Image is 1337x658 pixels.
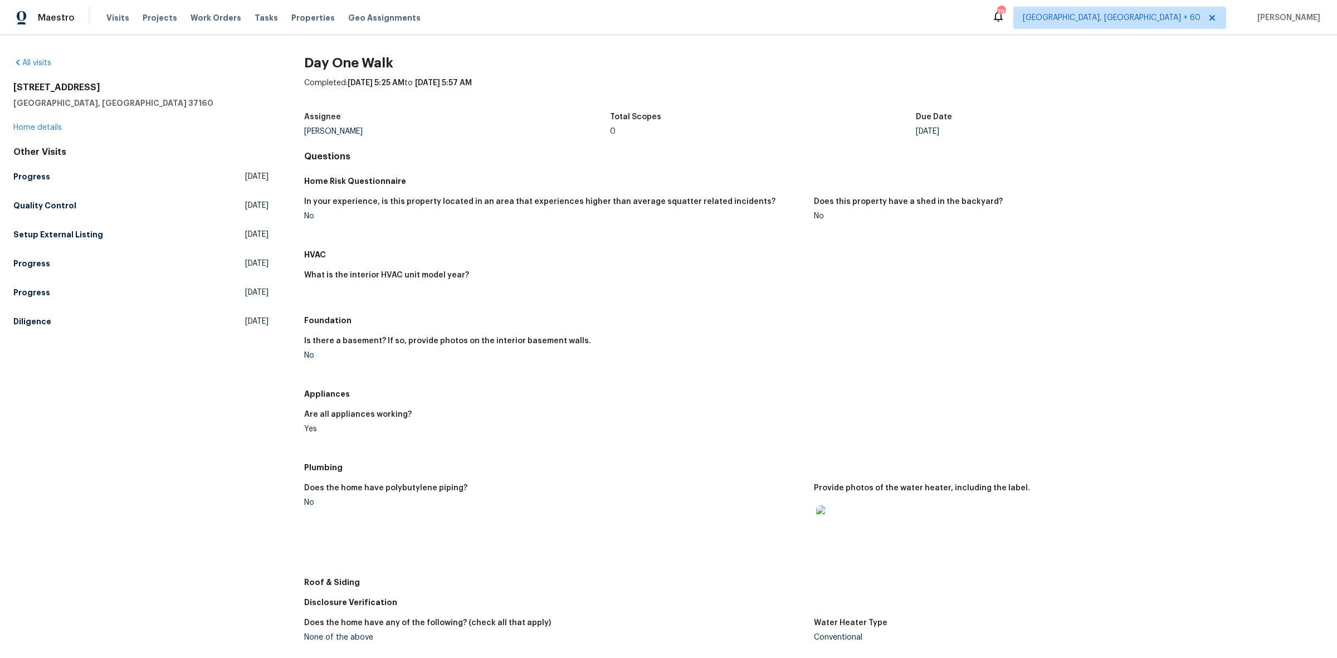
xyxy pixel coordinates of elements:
[304,151,1324,162] h4: Questions
[38,12,75,23] span: Maestro
[304,619,551,627] h5: Does the home have any of the following? (check all that apply)
[348,79,404,87] span: [DATE] 5:25 AM
[814,198,1003,206] h5: Does this property have a shed in the backyard?
[106,12,129,23] span: Visits
[143,12,177,23] span: Projects
[304,128,610,135] div: [PERSON_NAME]
[245,229,269,240] span: [DATE]
[1253,12,1320,23] span: [PERSON_NAME]
[304,271,469,279] h5: What is the interior HVAC unit model year?
[304,597,1324,608] h5: Disclosure Verification
[191,12,241,23] span: Work Orders
[304,77,1324,106] div: Completed: to
[13,316,51,327] h5: Diligence
[304,462,1324,473] h5: Plumbing
[304,198,775,206] h5: In your experience, is this property located in an area that experiences higher than average squa...
[304,425,805,433] div: Yes
[13,196,269,216] a: Quality Control[DATE]
[814,619,887,627] h5: Water Heater Type
[304,577,1324,588] h5: Roof & Siding
[304,249,1324,260] h5: HVAC
[814,633,1315,641] div: Conventional
[304,57,1324,69] h2: Day One Walk
[13,258,50,269] h5: Progress
[13,171,50,182] h5: Progress
[13,225,269,245] a: Setup External Listing[DATE]
[13,147,269,158] div: Other Visits
[348,12,421,23] span: Geo Assignments
[415,79,472,87] span: [DATE] 5:57 AM
[814,212,1315,220] div: No
[255,14,278,22] span: Tasks
[291,12,335,23] span: Properties
[13,200,76,211] h5: Quality Control
[610,113,661,121] h5: Total Scopes
[13,98,269,109] h5: [GEOGRAPHIC_DATA], [GEOGRAPHIC_DATA] 37160
[304,212,805,220] div: No
[304,352,805,359] div: No
[13,229,103,240] h5: Setup External Listing
[304,484,467,492] h5: Does the home have polybutylene piping?
[610,128,916,135] div: 0
[245,171,269,182] span: [DATE]
[1023,12,1201,23] span: [GEOGRAPHIC_DATA], [GEOGRAPHIC_DATA] + 60
[304,633,805,641] div: None of the above
[245,287,269,298] span: [DATE]
[245,258,269,269] span: [DATE]
[916,113,952,121] h5: Due Date
[13,311,269,332] a: Diligence[DATE]
[304,113,341,121] h5: Assignee
[304,176,1324,187] h5: Home Risk Questionnaire
[13,287,50,298] h5: Progress
[814,484,1030,492] h5: Provide photos of the water heater, including the label.
[304,315,1324,326] h5: Foundation
[997,7,1005,18] div: 786
[13,167,269,187] a: Progress[DATE]
[13,124,62,131] a: Home details
[304,411,412,418] h5: Are all appliances working?
[916,128,1222,135] div: [DATE]
[13,254,269,274] a: Progress[DATE]
[13,82,269,93] h2: [STREET_ADDRESS]
[304,388,1324,399] h5: Appliances
[245,316,269,327] span: [DATE]
[304,499,805,506] div: No
[13,282,269,303] a: Progress[DATE]
[13,59,51,67] a: All visits
[245,200,269,211] span: [DATE]
[304,337,591,345] h5: Is there a basement? If so, provide photos on the interior basement walls.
